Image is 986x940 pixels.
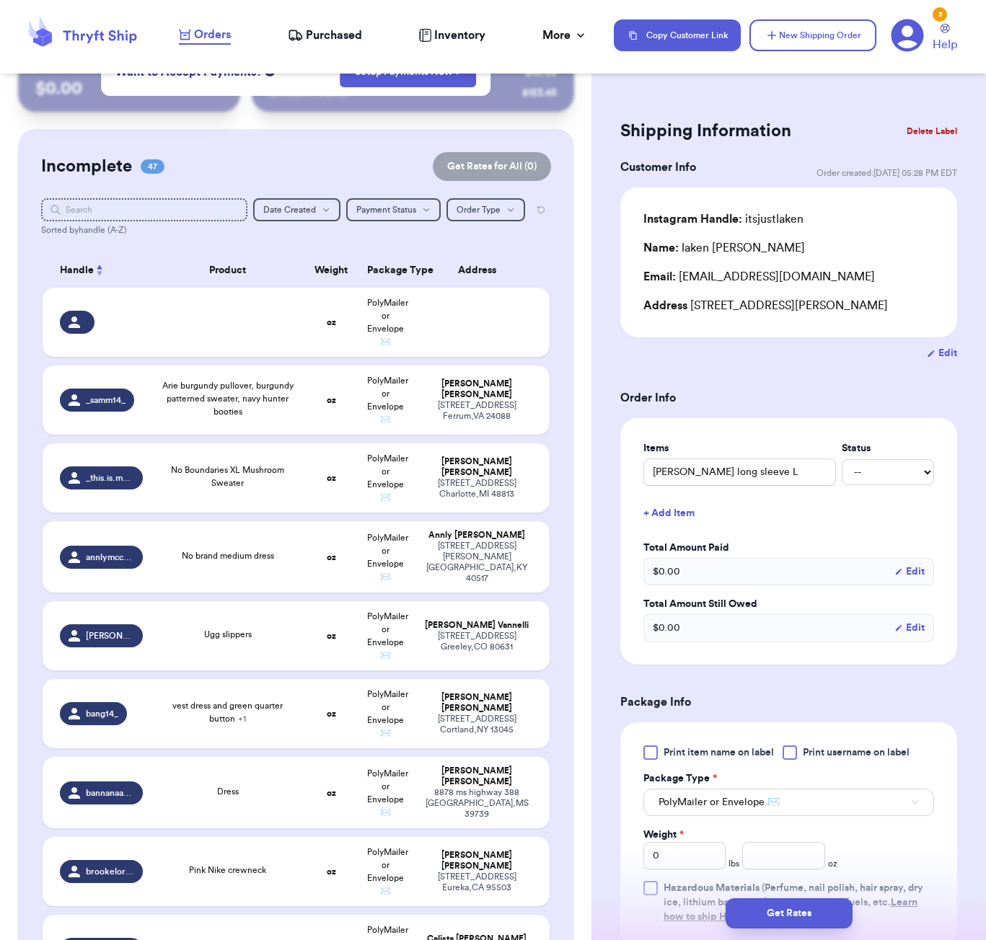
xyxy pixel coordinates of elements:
th: Product [151,253,304,288]
h3: Order Info [620,389,957,407]
span: Ugg slippers [204,630,252,639]
span: No brand medium dress [182,551,274,560]
h3: Package Info [620,693,957,711]
span: Arie burgundy pullover, burgundy patterned sweater, navy hunter booties [162,381,294,416]
span: Dress [217,787,239,796]
span: Handle [60,263,94,278]
th: Weight [304,253,358,288]
label: Total Amount Paid [643,541,934,555]
h2: Incomplete [41,155,132,178]
span: Email: [643,271,676,283]
span: Address [643,300,687,311]
label: Weight [643,828,684,842]
span: Print item name on label [664,745,774,760]
label: Items [643,441,836,456]
span: Hazardous Materials [664,883,760,893]
span: brookeloran19 [86,866,134,877]
h3: Customer Info [620,159,696,176]
span: vest dress and green quarter button [172,701,283,723]
span: PolyMailer or Envelope ✉️ [367,690,408,737]
button: Order Type [446,198,525,221]
label: Status [842,441,934,456]
div: [STREET_ADDRESS][PERSON_NAME] [643,297,934,314]
div: itsjustlaken [643,210,804,228]
span: $ 0.00 [653,621,680,635]
div: [STREET_ADDRESS] Ferrum , VA 24088 [422,400,532,422]
span: (Perfume, nail polish, hair spray, dry ice, lithium batteries, firearms, lighters, fuels, etc. ) [664,883,923,922]
div: [STREET_ADDRESS] Charlotte , MI 48813 [422,478,532,500]
span: Orders [194,26,231,43]
span: Date Created [263,205,316,214]
span: 47 [141,159,164,174]
button: Edit [894,621,925,635]
label: Total Amount Still Owed [643,597,934,611]
span: Payment Status [356,205,416,214]
span: $ 0.00 [653,564,680,579]
span: [PERSON_NAME].[PERSON_NAME] [86,630,134,642]
span: Pink Nike crewneck [189,866,266,874]
div: laken [PERSON_NAME] [643,239,805,257]
span: oz [828,858,837,869]
button: Copy Customer Link [614,19,741,51]
span: PolyMailer or Envelope ✉️ [367,848,408,895]
a: Orders [179,26,231,45]
label: Package Type [643,771,717,786]
th: Package Type [358,253,413,288]
div: Sorted by handle (A-Z) [41,224,551,236]
div: [STREET_ADDRESS] Cortland , NY 13045 [422,714,532,735]
span: PolyMailer or Envelope ✉️ [367,376,408,424]
span: annlymccarty [86,551,134,563]
div: [STREET_ADDRESS] Eureka , CA 95503 [422,872,532,893]
span: PolyMailer or Envelope ✉️ [367,769,408,817]
button: New Shipping Order [749,19,876,51]
strong: oz [327,631,336,640]
span: PolyMailer or Envelope ✉️ [367,454,408,502]
span: Order created: [DATE] 05:28 PM EDT [816,167,957,179]
div: [EMAIL_ADDRESS][DOMAIN_NAME] [643,268,934,285]
p: $ 0.00 [35,77,223,100]
a: Help [933,24,957,53]
span: Name: [643,242,679,254]
h2: Shipping Information [620,120,791,143]
strong: oz [327,789,336,797]
button: Edit [927,346,957,360]
div: More [542,27,588,44]
span: + 1 [238,714,246,723]
input: Search [41,198,247,221]
span: PolyMailer or Envelope ✉️ [367,612,408,660]
button: Payment Status [346,198,441,221]
span: _this.is.momo [86,472,134,484]
a: Inventory [418,27,485,44]
button: Reset all filters [531,198,551,221]
strong: oz [327,474,336,482]
span: No Boundaries XL Mushroom Sweater [171,466,284,487]
span: Inventory [434,27,485,44]
button: + Add Item [638,497,940,529]
button: PolyMailer or Envelope ✉️ [643,789,934,816]
a: 3 [891,19,924,52]
div: [PERSON_NAME] [PERSON_NAME] [422,692,532,714]
button: Delete Label [901,115,963,147]
strong: oz [327,867,336,876]
button: Edit [894,564,925,579]
strong: oz [327,318,336,327]
a: Purchased [288,27,362,44]
div: [PERSON_NAME] [PERSON_NAME] [422,378,532,400]
strong: oz [327,709,336,718]
div: [STREET_ADDRESS][PERSON_NAME] [GEOGRAPHIC_DATA] , KY 40517 [422,541,532,584]
span: lbs [729,858,739,869]
span: Order Type [457,205,501,214]
div: 3 [933,7,947,22]
span: Print username on label [803,745,910,760]
button: Sort descending [94,262,105,279]
span: _samm14_ [86,394,126,406]
div: $ 123.45 [522,86,557,100]
span: bang14_ [86,708,118,719]
span: Instagram Handle: [643,213,742,225]
button: Get Rates for All (0) [433,152,551,181]
strong: oz [327,553,336,562]
strong: oz [327,396,336,404]
span: PolyMailer or Envelope ✉️ [367,298,408,346]
div: [PERSON_NAME] [PERSON_NAME] [422,850,532,872]
div: [STREET_ADDRESS] Greeley , CO 80631 [422,631,532,652]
